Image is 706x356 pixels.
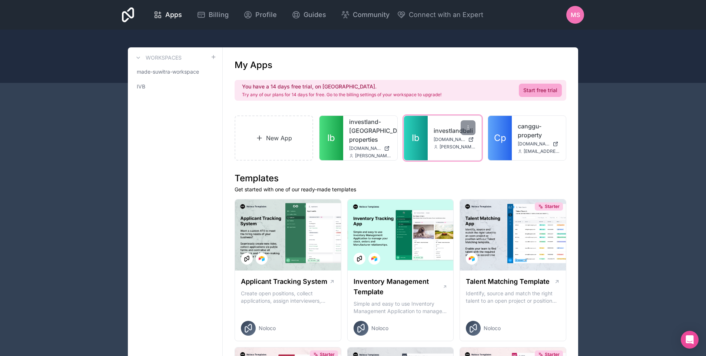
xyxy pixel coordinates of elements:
a: Ib [319,116,343,160]
span: [DOMAIN_NAME] [434,137,465,142]
h3: Workspaces [146,54,182,61]
h1: My Apps [235,59,272,71]
span: [PERSON_NAME][EMAIL_ADDRESS][PERSON_NAME][DOMAIN_NAME] [355,153,391,159]
a: investlandbali [434,126,476,135]
a: made-suwitra-workspace [134,65,216,78]
a: New App [235,115,313,161]
span: [PERSON_NAME][EMAIL_ADDRESS][PERSON_NAME][DOMAIN_NAME] [440,144,476,150]
h1: Applicant Tracking System [241,276,327,287]
a: canggu-property [518,122,560,140]
a: [DOMAIN_NAME] [434,137,476,142]
a: investland-[GEOGRAPHIC_DATA]-properties [349,117,391,144]
span: Cp [494,132,506,144]
span: MS [571,10,580,19]
span: [DOMAIN_NAME] [518,141,550,147]
button: Connect with an Expert [397,10,483,20]
a: Community [335,7,395,23]
img: Airtable Logo [469,256,475,262]
a: IVB [134,80,216,93]
span: IVB [137,83,145,90]
img: Airtable Logo [259,256,265,262]
a: [DOMAIN_NAME] [518,141,560,147]
p: Create open positions, collect applications, assign interviewers, centralise candidate feedback a... [241,290,335,305]
span: Guides [304,10,326,20]
h2: You have a 14 days free trial, on [GEOGRAPHIC_DATA]. [242,83,441,90]
h1: Talent Matching Template [466,276,550,287]
span: Billing [209,10,229,20]
span: [DOMAIN_NAME] [349,145,381,151]
a: Start free trial [519,84,562,97]
a: Guides [286,7,332,23]
img: Airtable Logo [371,256,377,262]
a: Apps [148,7,188,23]
p: Identify, source and match the right talent to an open project or position with our Talent Matchi... [466,290,560,305]
a: Ib [404,116,428,160]
span: Noloco [484,325,501,332]
span: made-suwitra-workspace [137,68,199,75]
a: Profile [238,7,283,23]
p: Simple and easy to use Inventory Management Application to manage your stock, orders and Manufact... [354,300,448,315]
a: Cp [488,116,512,160]
h1: Templates [235,172,566,184]
p: Try any of our plans for 14 days for free. Go to the billing settings of your workspace to upgrade! [242,92,441,98]
a: [DOMAIN_NAME] [349,145,391,151]
h1: Inventory Management Template [354,276,443,297]
span: Profile [255,10,277,20]
div: Open Intercom Messenger [681,331,699,349]
span: Community [353,10,390,20]
span: Noloco [259,325,276,332]
p: Get started with one of our ready-made templates [235,186,566,193]
a: Workspaces [134,53,182,62]
span: Starter [545,204,560,209]
span: Ib [412,132,420,144]
span: Noloco [371,325,388,332]
a: Billing [191,7,235,23]
span: [EMAIL_ADDRESS][DOMAIN_NAME] [524,148,560,154]
span: Apps [165,10,182,20]
span: Ib [327,132,335,144]
span: Connect with an Expert [409,10,483,20]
